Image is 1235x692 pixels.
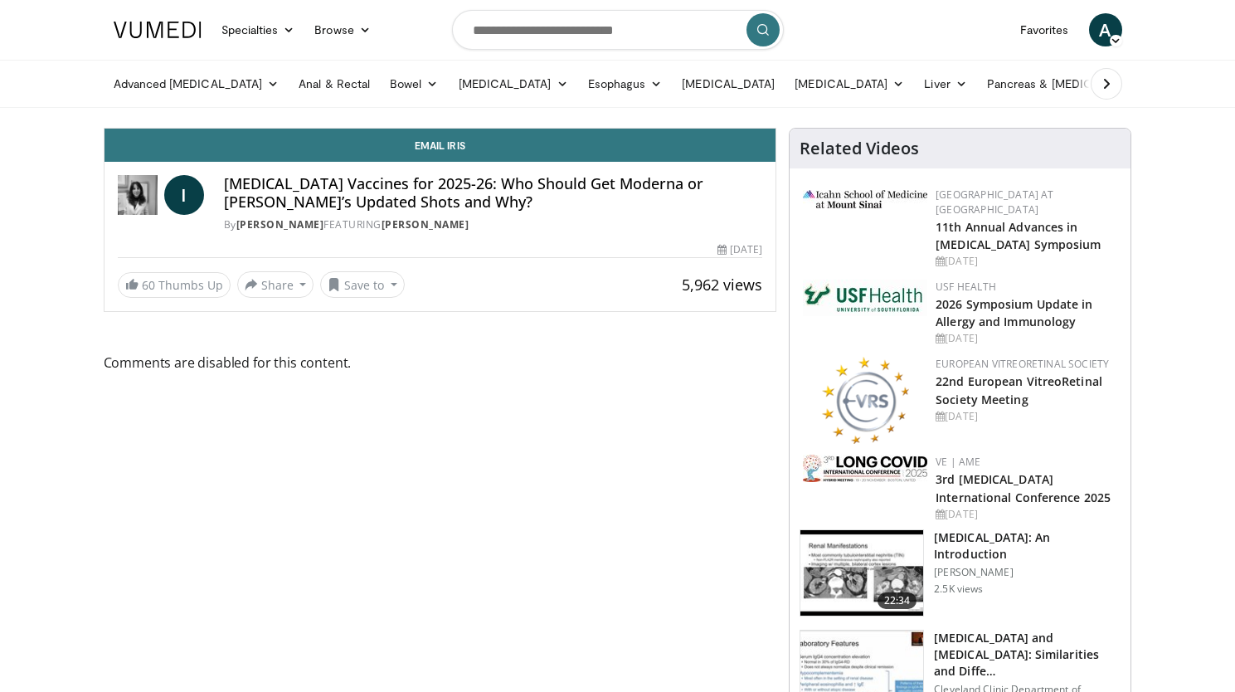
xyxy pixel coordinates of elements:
[936,455,980,469] a: VE | AME
[936,254,1117,269] div: [DATE]
[212,13,305,46] a: Specialties
[104,67,289,100] a: Advanced [MEDICAL_DATA]
[224,175,763,211] h4: [MEDICAL_DATA] Vaccines for 2025-26: Who Should Get Moderna or [PERSON_NAME]’s Updated Shots and ...
[452,10,784,50] input: Search topics, interventions
[934,529,1121,563] h3: [MEDICAL_DATA]: An Introduction
[682,275,762,295] span: 5,962 views
[878,592,917,609] span: 22:34
[672,67,785,100] a: [MEDICAL_DATA]
[717,242,762,257] div: [DATE]
[320,271,405,298] button: Save to
[803,455,927,482] img: a2792a71-925c-4fc2-b8ef-8d1b21aec2f7.png.150x105_q85_autocrop_double_scale_upscale_version-0.2.jpg
[934,582,983,596] p: 2.5K views
[821,357,909,444] img: ee0f788f-b72d-444d-91fc-556bb330ec4c.png.150x105_q85_autocrop_double_scale_upscale_version-0.2.png
[118,175,158,215] img: Dr. Iris Gorfinkel
[977,67,1171,100] a: Pancreas & [MEDICAL_DATA]
[936,296,1092,329] a: 2026 Symposium Update in Allergy and Immunology
[936,357,1109,371] a: European VitreoRetinal Society
[449,67,578,100] a: [MEDICAL_DATA]
[105,129,776,162] a: Email Iris
[800,530,923,616] img: 47980f05-c0f7-4192-9362-4cb0fcd554e5.150x105_q85_crop-smart_upscale.jpg
[382,217,469,231] a: [PERSON_NAME]
[800,139,919,158] h4: Related Videos
[114,22,202,38] img: VuMedi Logo
[934,630,1121,680] h3: [MEDICAL_DATA] and [MEDICAL_DATA]: Similarities and Diffe…
[936,373,1102,407] a: 22nd European VitreoRetinal Society Meeting
[237,271,314,298] button: Share
[785,67,914,100] a: [MEDICAL_DATA]
[164,175,204,215] a: I
[936,188,1053,217] a: [GEOGRAPHIC_DATA] at [GEOGRAPHIC_DATA]
[803,280,927,316] img: 6ba8804a-8538-4002-95e7-a8f8012d4a11.png.150x105_q85_autocrop_double_scale_upscale_version-0.2.jpg
[914,67,976,100] a: Liver
[936,331,1117,346] div: [DATE]
[936,507,1117,522] div: [DATE]
[936,409,1117,424] div: [DATE]
[142,277,155,293] span: 60
[380,67,448,100] a: Bowel
[224,217,763,232] div: By FEATURING
[936,280,996,294] a: USF Health
[936,219,1101,252] a: 11th Annual Advances in [MEDICAL_DATA] Symposium
[104,352,777,373] span: Comments are disabled for this content.
[578,67,673,100] a: Esophagus
[803,190,927,208] img: 3aa743c9-7c3f-4fab-9978-1464b9dbe89c.png.150x105_q85_autocrop_double_scale_upscale_version-0.2.jpg
[1089,13,1122,46] a: A
[934,566,1121,579] p: [PERSON_NAME]
[1010,13,1079,46] a: Favorites
[936,471,1111,504] a: 3rd [MEDICAL_DATA] International Conference 2025
[800,529,1121,617] a: 22:34 [MEDICAL_DATA]: An Introduction [PERSON_NAME] 2.5K views
[289,67,380,100] a: Anal & Rectal
[118,272,231,298] a: 60 Thumbs Up
[236,217,324,231] a: [PERSON_NAME]
[304,13,381,46] a: Browse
